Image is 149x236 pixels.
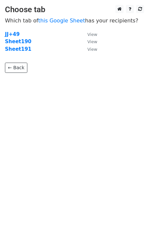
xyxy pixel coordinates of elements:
[5,5,144,15] h3: Choose tab
[5,17,144,24] p: Which tab of has your recipients?
[87,47,97,52] small: View
[81,31,97,37] a: View
[87,39,97,44] small: View
[81,39,97,44] a: View
[38,17,85,24] a: this Google Sheet
[5,63,27,73] a: ← Back
[5,31,20,37] a: JJ+49
[81,46,97,52] a: View
[5,46,31,52] a: Sheet191
[5,39,31,44] a: Sheet190
[87,32,97,37] small: View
